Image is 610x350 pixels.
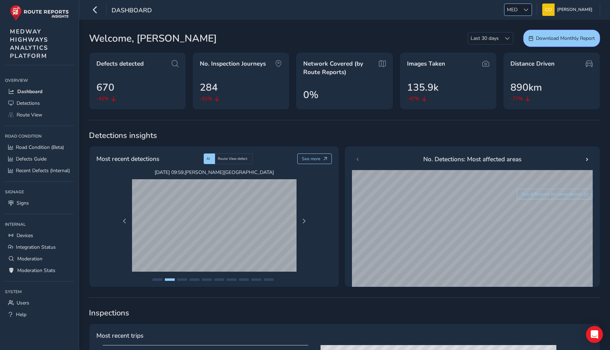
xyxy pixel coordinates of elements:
span: Devices [17,232,33,239]
button: Page 2 [165,278,175,281]
span: MEDWAY HIGHWAYS ANALYTICS PLATFORM [10,28,48,60]
span: No. Inspection Journeys [200,60,266,68]
a: Signs [5,197,74,209]
a: Users [5,297,74,309]
span: Detections insights [89,130,600,141]
button: Download Monthly Report [523,30,600,47]
span: Dashboard [17,88,42,95]
span: Welcome, [PERSON_NAME] [89,31,217,46]
span: 890km [510,80,542,95]
button: See difference for same period [517,189,593,199]
span: 284 [200,80,218,95]
span: Moderation Stats [17,267,55,274]
div: Road Condition [5,131,74,141]
button: Page 7 [227,278,237,281]
button: See more [297,153,332,164]
a: Defects Guide [5,153,74,165]
span: [PERSON_NAME] [557,4,592,16]
a: Help [5,309,74,320]
a: Dashboard [5,86,74,97]
span: Help [16,311,26,318]
div: AI [204,153,215,164]
span: Integration Status [16,244,56,251]
span: 670 [96,80,114,95]
button: Page 4 [190,278,199,281]
span: -51% [200,95,212,102]
div: Overview [5,75,74,86]
span: 0% [303,87,318,102]
span: Distance Driven [510,60,555,68]
a: Recent Defects (Internal) [5,165,74,176]
span: 135.9k [407,80,438,95]
img: rr logo [10,5,69,21]
a: Moderation [5,253,74,265]
img: diamond-layout [542,4,555,16]
span: See more [302,156,321,162]
span: Route View defect [218,156,247,161]
span: [DATE] 09:59 , [PERSON_NAME][GEOGRAPHIC_DATA] [132,169,297,176]
button: Page 3 [177,278,187,281]
div: Internal [5,219,74,230]
div: Open Intercom Messenger [586,326,603,343]
div: Signage [5,187,74,197]
span: No. Detections: Most affected areas [423,155,521,164]
a: Road Condition (Beta) [5,141,74,153]
button: Page 9 [251,278,261,281]
span: AI [207,156,210,161]
button: Previous Page [120,216,130,226]
span: Recent Defects (Internal) [16,167,70,174]
button: Next Page [299,216,309,226]
button: Page 8 [239,278,249,281]
span: Users [17,300,29,306]
span: See difference for same period [521,191,581,197]
a: Devices [5,230,74,241]
span: Most recent trips [96,331,143,340]
a: Moderation Stats [5,265,74,276]
span: Most recent detections [96,154,159,163]
span: Signs [17,200,29,206]
span: Inspections [89,308,600,318]
a: Route View [5,109,74,121]
button: Page 1 [152,278,162,281]
span: Images Taken [407,60,445,68]
a: Integration Status [5,241,74,253]
span: Network Covered (by Route Reports) [303,60,377,76]
a: Detections [5,97,74,109]
span: -47% [407,95,419,102]
span: Detections [17,100,40,107]
span: Defects Guide [16,156,47,162]
span: -41% [96,95,109,102]
button: Page 10 [264,278,274,281]
button: Page 5 [202,278,212,281]
span: Road Condition (Beta) [16,144,64,151]
span: -77% [510,95,523,102]
button: [PERSON_NAME] [542,4,595,16]
span: Defects detected [96,60,144,68]
button: Page 6 [214,278,224,281]
span: Dashboard [112,6,152,16]
span: Download Monthly Report [536,35,595,42]
span: Route View [17,111,42,118]
span: Moderation [17,255,42,262]
span: Last 30 days [468,32,501,44]
div: System [5,286,74,297]
div: Route View defect [215,153,253,164]
span: MED [504,4,520,16]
